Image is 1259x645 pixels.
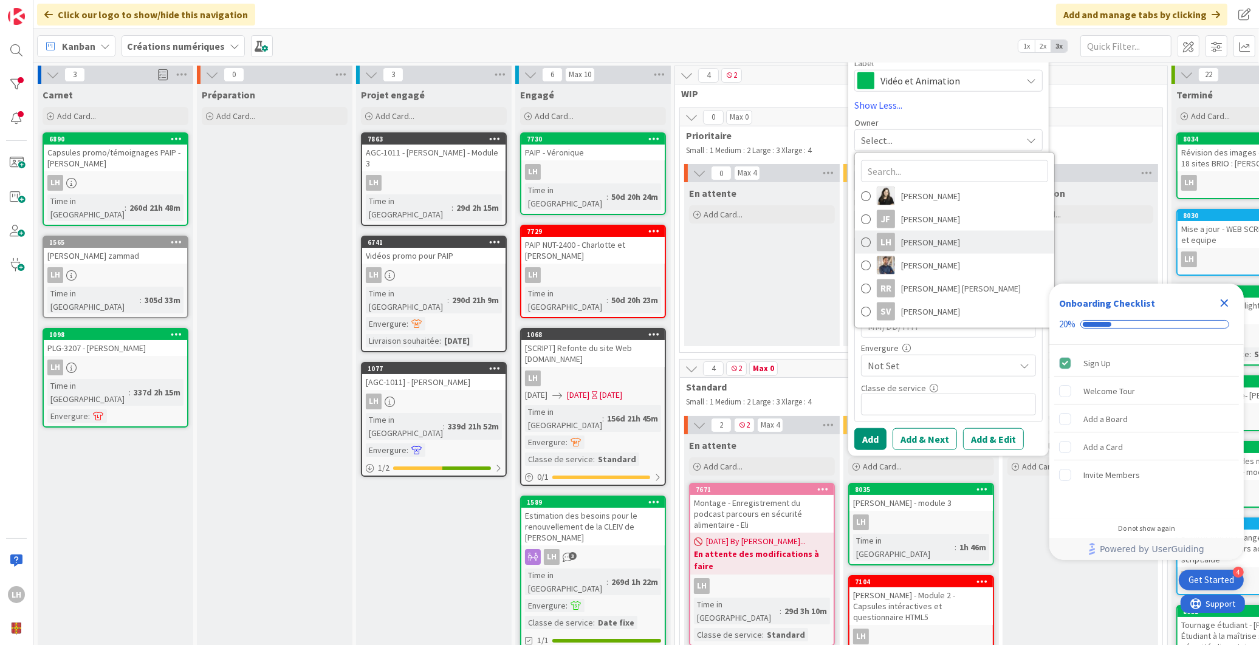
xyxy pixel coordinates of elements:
[47,175,63,191] div: LH
[1054,350,1239,377] div: Sign Up is complete.
[868,316,1029,336] input: MM/DD/YYYY
[1198,67,1219,82] span: 22
[681,87,1152,100] span: WIP
[44,237,187,248] div: 1565
[37,4,255,26] div: Click our logo to show/hide this navigation
[849,495,993,511] div: [PERSON_NAME] - module 3
[730,114,749,120] div: Max 0
[521,134,665,145] div: 7730
[901,256,960,274] span: [PERSON_NAME]
[762,628,764,641] span: :
[521,340,665,367] div: [SCRIPT] Refonte du site Web [DOMAIN_NAME]
[1181,175,1197,191] div: LH
[47,267,63,283] div: LH
[407,443,408,457] span: :
[451,201,453,214] span: :
[449,293,502,307] div: 290d 21h 9m
[525,405,602,432] div: Time in [GEOGRAPHIC_DATA]
[704,209,743,220] span: Add Card...
[849,576,993,625] div: 7104[PERSON_NAME] - Module 2 - Capsules intéractives et questionnaire HTML5
[593,616,595,629] span: :
[439,334,441,347] span: :
[525,452,593,466] div: Classe de service
[569,72,591,78] div: Max 10
[854,118,879,126] span: Owner
[57,111,96,121] span: Add Card...
[690,578,834,594] div: LH
[606,190,608,203] span: :
[861,132,893,147] span: Select...
[698,68,719,83] span: 4
[877,302,895,320] div: SV
[861,343,1036,352] div: Envergure
[690,495,834,533] div: Montage - Enregistrement du podcast parcours en sécurité alimentaire - Eli
[1049,538,1244,560] div: Footer
[44,237,187,264] div: 1565[PERSON_NAME] zammad
[142,293,184,307] div: 305d 33m
[47,409,88,423] div: Envergure
[566,599,568,612] span: :
[49,238,187,247] div: 1565
[127,40,225,52] b: Créations numériques
[447,293,449,307] span: :
[44,175,187,191] div: LH
[366,334,439,347] div: Livraison souhaitée
[131,386,184,399] div: 337d 2h 15m
[525,435,566,449] div: Envergure
[366,194,451,221] div: Time in [GEOGRAPHIC_DATA]
[1179,570,1244,590] div: Open Get Started checklist, remaining modules: 4
[1083,440,1123,454] div: Add a Card
[521,164,665,180] div: LH
[703,361,724,376] span: 4
[140,293,142,307] span: :
[855,230,1054,253] a: LH[PERSON_NAME]
[407,317,408,330] span: :
[8,620,25,637] img: avatar
[855,253,1054,276] a: MW[PERSON_NAME]
[525,370,541,386] div: LH
[855,578,993,586] div: 7104
[202,89,255,101] span: Préparation
[366,317,407,330] div: Envergure
[1018,40,1035,52] span: 1x
[877,256,895,274] img: MW
[1215,293,1234,313] div: Close Checklist
[689,187,736,199] span: En attente
[1083,468,1140,482] div: Invite Members
[1022,461,1061,472] span: Add Card...
[1083,412,1128,426] div: Add a Board
[443,420,445,433] span: :
[362,267,506,283] div: LH
[606,575,608,589] span: :
[1054,462,1239,488] div: Invite Members is incomplete.
[520,89,554,101] span: Engagé
[521,134,665,160] div: 7730PAIP - Véronique
[544,549,560,565] div: LH
[855,276,1054,299] a: RR[PERSON_NAME] [PERSON_NAME]
[1054,378,1239,404] div: Welcome Tour is incomplete.
[880,72,1015,89] span: Vidéo et Animation
[854,428,887,449] button: Add
[849,514,993,530] div: LH
[527,135,665,143] div: 7730
[877,210,895,228] div: JF
[861,382,926,393] label: Classe de service
[1176,89,1213,101] span: Terminé
[849,629,993,644] div: LH
[690,484,834,495] div: 7671
[216,111,255,121] span: Add Card...
[520,328,666,486] a: 1068[SCRIPT] Refonte du site Web [DOMAIN_NAME]LH[DATE][DATE][DATE]Time in [GEOGRAPHIC_DATA]:156d ...
[569,552,577,560] span: 3
[780,604,781,618] span: :
[855,184,1054,207] a: GB[PERSON_NAME]
[362,248,506,264] div: Vidéos promo pour PAIP
[445,420,502,433] div: 339d 21h 52m
[956,541,989,554] div: 1h 46m
[47,194,125,221] div: Time in [GEOGRAPHIC_DATA]
[854,58,874,67] span: Label
[362,134,506,145] div: 7863
[521,145,665,160] div: PAIP - Véronique
[525,164,541,180] div: LH
[602,412,604,425] span: :
[853,629,869,644] div: LH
